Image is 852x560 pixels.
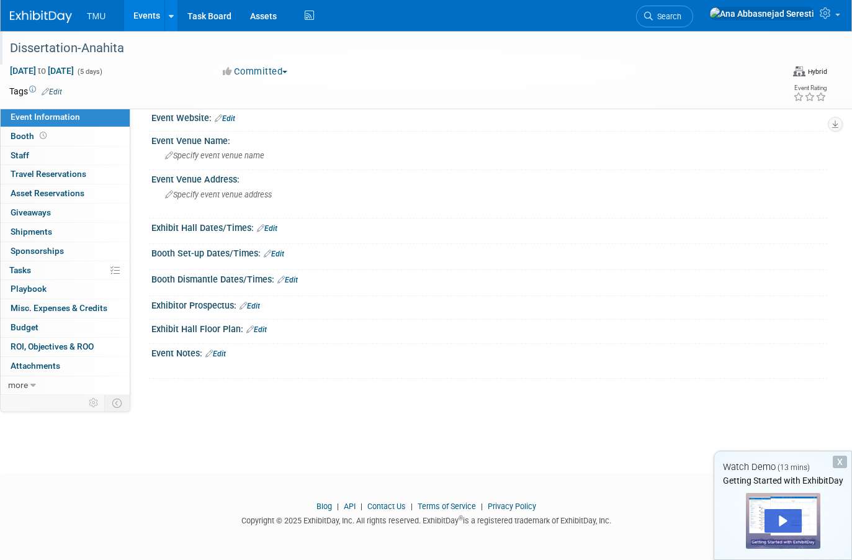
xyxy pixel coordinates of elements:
[11,227,52,237] span: Shipments
[11,169,86,179] span: Travel Reservations
[36,66,48,76] span: to
[11,284,47,294] span: Playbook
[151,244,827,260] div: Booth Set-up Dates/Times:
[240,302,260,310] a: Edit
[1,261,130,280] a: Tasks
[11,150,29,160] span: Staff
[9,265,31,275] span: Tasks
[1,338,130,356] a: ROI, Objectives & ROO
[151,320,827,336] div: Exhibit Hall Floor Plan:
[344,502,356,511] a: API
[151,296,827,312] div: Exhibitor Prospectus:
[1,204,130,222] a: Giveaways
[11,303,107,313] span: Misc. Expenses & Credits
[706,65,827,83] div: Event Format
[478,502,486,511] span: |
[488,502,536,511] a: Privacy Policy
[11,361,60,371] span: Attachments
[8,380,28,390] span: more
[367,502,406,511] a: Contact Us
[765,509,802,533] div: Play
[807,67,827,76] div: Hybrid
[11,341,94,351] span: ROI, Objectives & ROO
[793,85,827,91] div: Event Rating
[215,114,235,123] a: Edit
[151,170,827,186] div: Event Venue Address:
[11,246,64,256] span: Sponsorships
[316,502,332,511] a: Blog
[257,224,277,233] a: Edit
[87,11,105,21] span: TMU
[76,68,102,76] span: (5 days)
[793,65,827,77] div: Event Format
[11,322,38,332] span: Budget
[1,147,130,165] a: Staff
[1,299,130,318] a: Misc. Expenses & Credits
[37,131,49,140] span: Booth not reserved yet
[709,7,815,20] img: Ana Abbasnejad Seresti
[833,456,847,468] div: Dismiss
[83,395,105,411] td: Personalize Event Tab Strip
[714,474,851,487] div: Getting Started with ExhibitDay
[10,11,72,23] img: ExhibitDay
[1,108,130,127] a: Event Information
[105,395,130,411] td: Toggle Event Tabs
[11,131,49,141] span: Booth
[205,350,226,358] a: Edit
[151,132,827,147] div: Event Venue Name:
[636,6,693,27] a: Search
[1,357,130,376] a: Attachments
[1,318,130,337] a: Budget
[1,165,130,184] a: Travel Reservations
[264,250,284,258] a: Edit
[42,88,62,96] a: Edit
[165,190,272,199] span: Specify event venue address
[151,219,827,235] div: Exhibit Hall Dates/Times:
[277,276,298,284] a: Edit
[418,502,476,511] a: Terms of Service
[357,502,365,511] span: |
[151,109,827,125] div: Event Website:
[778,463,810,472] span: (13 mins)
[1,242,130,261] a: Sponsorships
[6,37,758,60] div: Dissertation-Anahita
[714,461,851,474] div: Watch Demo
[1,280,130,299] a: Playbook
[334,502,342,511] span: |
[165,151,264,160] span: Specify event venue name
[11,188,84,198] span: Asset Reservations
[11,207,51,217] span: Giveaways
[408,502,416,511] span: |
[218,65,292,78] button: Committed
[1,376,130,395] a: more
[151,344,827,360] div: Event Notes:
[11,112,80,122] span: Event Information
[459,515,463,522] sup: ®
[793,66,805,76] img: Format-Hybrid.png
[9,85,62,97] td: Tags
[1,127,130,146] a: Booth
[1,184,130,203] a: Asset Reservations
[9,65,74,76] span: [DATE] [DATE]
[246,325,267,334] a: Edit
[653,12,681,21] span: Search
[1,223,130,242] a: Shipments
[151,270,827,286] div: Booth Dismantle Dates/Times:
